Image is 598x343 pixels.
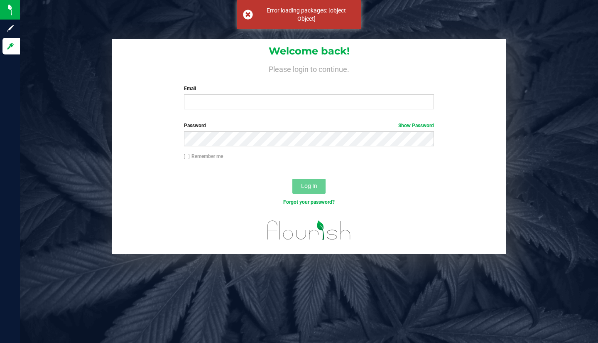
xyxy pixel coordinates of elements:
label: Remember me [184,153,223,160]
a: Forgot your password? [283,199,335,205]
span: Password [184,123,206,128]
button: Log In [292,179,326,194]
label: Email [184,85,434,92]
input: Remember me [184,154,190,160]
span: Log In [301,183,317,189]
a: Show Password [398,123,434,128]
img: flourish_logo.svg [260,215,358,246]
h4: Please login to continue. [112,63,506,73]
inline-svg: Log in [6,42,15,50]
inline-svg: Sign up [6,24,15,32]
h1: Welcome back! [112,46,506,57]
div: Error loading packages: [object Object] [257,6,355,23]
